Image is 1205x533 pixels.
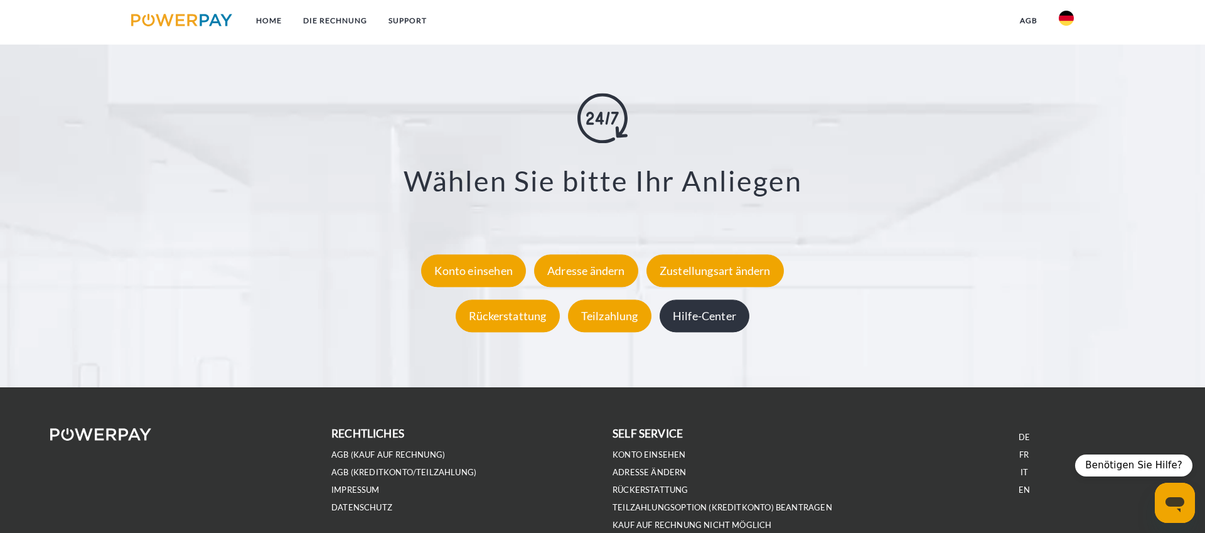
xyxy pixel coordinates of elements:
[331,427,404,440] b: rechtliches
[1155,483,1195,523] iframe: Schaltfläche zum Öffnen des Messaging-Fensters; Konversation läuft
[76,163,1129,198] h3: Wählen Sie bitte Ihr Anliegen
[331,502,392,513] a: DATENSCHUTZ
[453,309,563,323] a: Rückerstattung
[613,427,683,440] b: self service
[643,264,787,277] a: Zustellungsart ändern
[613,520,772,530] a: Kauf auf Rechnung nicht möglich
[646,254,784,287] div: Zustellungsart ändern
[1009,9,1048,32] a: agb
[1019,485,1030,495] a: EN
[331,450,445,460] a: AGB (Kauf auf Rechnung)
[331,467,476,478] a: AGB (Kreditkonto/Teilzahlung)
[456,299,560,332] div: Rückerstattung
[1075,455,1192,476] div: Benötigen Sie Hilfe?
[565,309,655,323] a: Teilzahlung
[1019,450,1029,460] a: FR
[331,485,380,495] a: IMPRESSUM
[418,264,529,277] a: Konto einsehen
[292,9,378,32] a: DIE RECHNUNG
[421,254,526,287] div: Konto einsehen
[534,254,638,287] div: Adresse ändern
[1020,467,1028,478] a: IT
[131,14,232,26] img: logo-powerpay.svg
[613,467,687,478] a: Adresse ändern
[660,299,749,332] div: Hilfe-Center
[613,450,686,460] a: Konto einsehen
[531,264,641,277] a: Adresse ändern
[1059,11,1074,26] img: de
[613,502,832,513] a: Teilzahlungsoption (KREDITKONTO) beantragen
[613,485,688,495] a: Rückerstattung
[656,309,752,323] a: Hilfe-Center
[568,299,651,332] div: Teilzahlung
[1019,432,1030,443] a: DE
[378,9,437,32] a: SUPPORT
[577,93,628,143] img: online-shopping.svg
[245,9,292,32] a: Home
[50,428,151,441] img: logo-powerpay-white.svg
